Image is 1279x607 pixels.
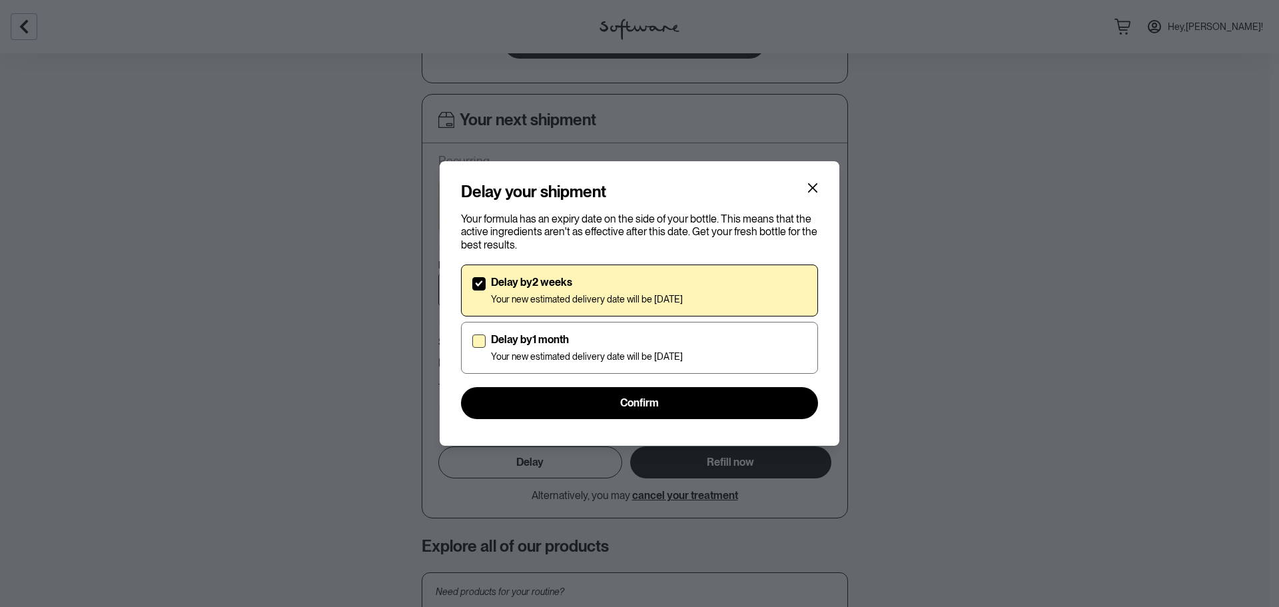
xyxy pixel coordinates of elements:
[461,183,606,202] h4: Delay your shipment
[491,333,683,346] p: Delay by 1 month
[491,351,683,362] p: Your new estimated delivery date will be [DATE]
[802,177,823,199] button: Close
[491,294,683,305] p: Your new estimated delivery date will be [DATE]
[461,387,818,419] button: Confirm
[620,396,659,409] span: Confirm
[461,213,818,251] p: Your formula has an expiry date on the side of your bottle. This means that the active ingredient...
[491,276,683,289] p: Delay by 2 weeks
